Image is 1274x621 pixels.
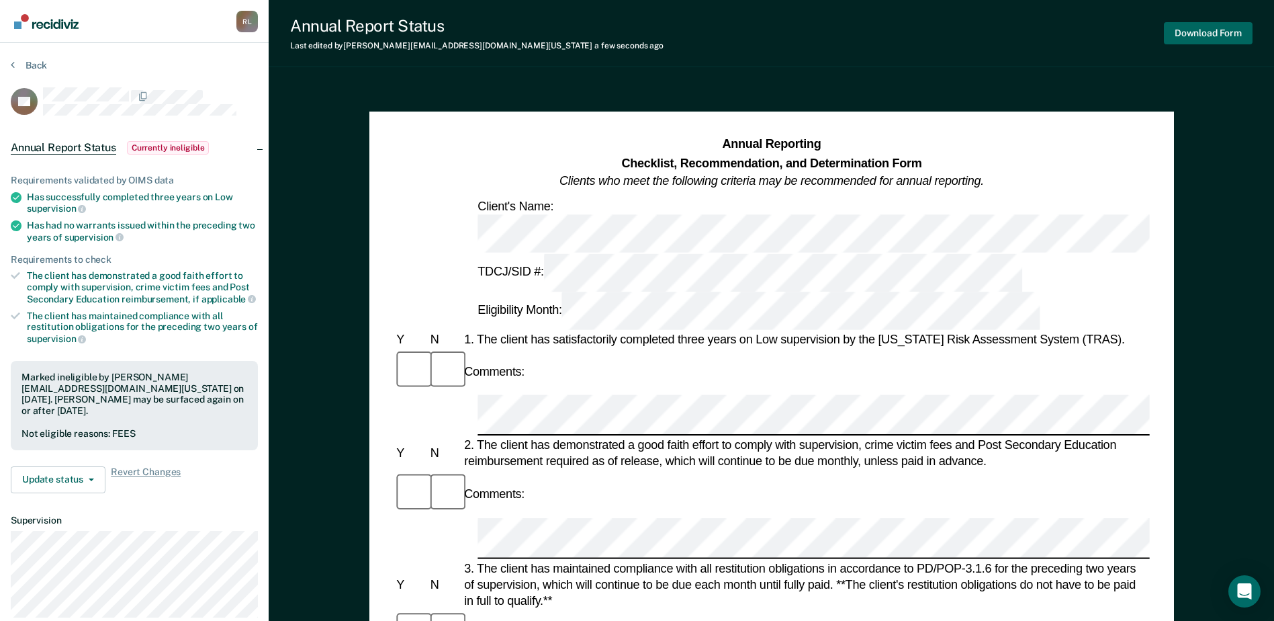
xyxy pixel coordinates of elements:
div: Has successfully completed three years on Low [27,192,258,214]
div: 2. The client has demonstrated a good faith effort to comply with supervision, crime victim fees ... [461,438,1150,470]
div: Comments: [461,486,527,502]
div: N [427,577,461,593]
div: Requirements to check [11,254,258,265]
div: N [427,331,461,347]
span: supervision [64,232,124,243]
strong: Checklist, Recommendation, and Determination Form [621,156,921,169]
img: Recidiviz [14,14,79,29]
div: R L [236,11,258,32]
span: supervision [27,333,86,344]
div: Eligibility Month: [475,292,1042,330]
div: Open Intercom Messenger [1228,575,1261,608]
button: Back [11,59,47,71]
strong: Annual Reporting [722,138,821,151]
div: Not eligible reasons: FEES [21,428,247,440]
button: Update status [11,466,105,493]
div: Has had no warrants issued within the preceding two years of [27,220,258,243]
div: TDCJ/SID #: [475,253,1024,292]
dt: Supervision [11,515,258,526]
span: Currently ineligible [127,141,210,155]
div: 1. The client has satisfactorily completed three years on Low supervision by the [US_STATE] Risk ... [461,331,1150,347]
div: Last edited by [PERSON_NAME][EMAIL_ADDRESS][DOMAIN_NAME][US_STATE] [290,41,664,50]
div: Y [394,577,427,593]
div: Y [394,331,427,347]
button: Download Form [1164,22,1253,44]
div: Marked ineligible by [PERSON_NAME][EMAIL_ADDRESS][DOMAIN_NAME][US_STATE] on [DATE]. [PERSON_NAME]... [21,372,247,417]
div: 3. The client has maintained compliance with all restitution obligations in accordance to PD/POP-... [461,560,1150,609]
span: applicable [201,294,256,304]
span: Annual Report Status [11,141,116,155]
div: Requirements validated by OIMS data [11,175,258,186]
span: Revert Changes [111,466,181,493]
div: Annual Report Status [290,16,664,36]
span: a few seconds ago [594,41,664,50]
button: Profile dropdown button [236,11,258,32]
span: supervision [27,203,86,214]
div: Comments: [461,364,527,380]
div: N [427,446,461,462]
em: Clients who meet the following criteria may be recommended for annual reporting. [559,174,984,188]
div: The client has maintained compliance with all restitution obligations for the preceding two years of [27,310,258,345]
div: The client has demonstrated a good faith effort to comply with supervision, crime victim fees and... [27,270,258,304]
div: Y [394,446,427,462]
